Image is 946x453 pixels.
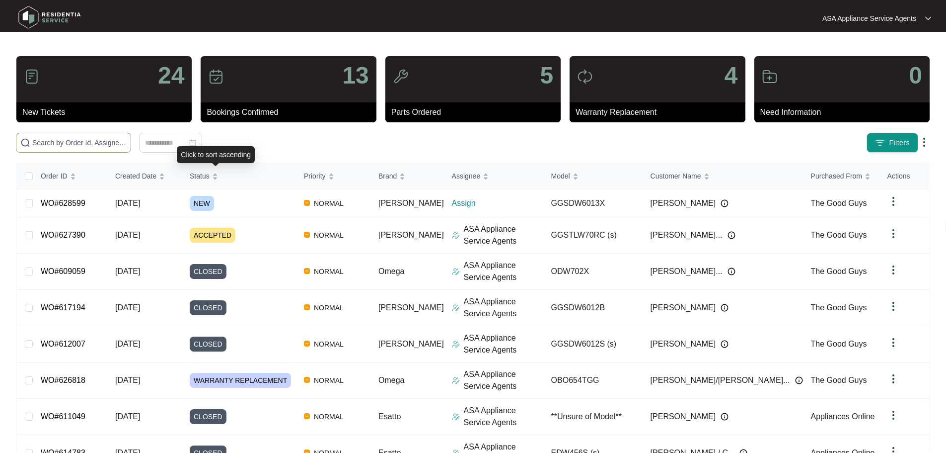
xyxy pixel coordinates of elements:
a: WO#609059 [41,267,85,275]
span: NORMAL [310,374,348,386]
th: Priority [296,163,370,189]
img: icon [577,69,593,85]
td: ODW702X [543,254,643,290]
div: Click to sort ascending [177,146,255,163]
img: icon [208,69,224,85]
span: [PERSON_NAME] [378,199,444,207]
img: Vercel Logo [304,232,310,238]
span: Omega [378,267,404,275]
span: NORMAL [310,229,348,241]
th: Customer Name [643,163,803,189]
img: Info icon [728,231,735,239]
img: icon [762,69,778,85]
span: [DATE] [115,303,140,312]
span: Customer Name [651,171,701,181]
th: Created Date [107,163,182,189]
span: NORMAL [310,302,348,314]
img: dropdown arrow [887,228,899,240]
span: [PERSON_NAME] [378,231,444,239]
img: Info icon [721,340,728,348]
span: NORMAL [310,197,348,209]
span: Esatto [378,412,401,421]
span: NORMAL [310,411,348,423]
p: 13 [342,64,368,88]
td: GGSDW6012S (s) [543,326,643,362]
span: [PERSON_NAME] [651,411,716,423]
span: The Good Guys [811,303,867,312]
span: Order ID [41,171,68,181]
p: New Tickets [22,106,192,118]
p: Need Information [760,106,930,118]
img: Vercel Logo [304,413,310,419]
img: Vercel Logo [304,200,310,206]
img: search-icon [20,138,30,148]
span: [DATE] [115,267,140,275]
img: Assigner Icon [452,340,460,348]
span: [DATE] [115,376,140,384]
span: [PERSON_NAME]... [651,266,723,277]
img: Vercel Logo [304,377,310,383]
img: dropdown arrow [887,337,899,349]
a: WO#627390 [41,231,85,239]
img: dropdown arrow [925,16,931,21]
img: Info icon [721,413,728,421]
th: Brand [370,163,444,189]
input: Search by Order Id, Assignee Name, Customer Name, Brand and Model [32,137,127,148]
img: Vercel Logo [304,304,310,310]
span: NEW [190,196,214,211]
span: [PERSON_NAME] [378,340,444,348]
img: Assigner Icon [452,304,460,312]
span: Assignee [452,171,481,181]
span: ACCEPTED [190,228,235,243]
th: Model [543,163,643,189]
img: icon [393,69,409,85]
span: Filters [889,138,910,148]
span: The Good Guys [811,376,867,384]
span: Brand [378,171,397,181]
span: [PERSON_NAME]... [651,229,723,241]
p: ASA Appliance Service Agents [464,368,543,392]
th: Order ID [33,163,107,189]
p: 0 [909,64,922,88]
img: Vercel Logo [304,268,310,274]
span: CLOSED [190,337,226,352]
th: Actions [879,163,929,189]
span: The Good Guys [811,231,867,239]
span: [DATE] [115,231,140,239]
p: Parts Ordered [391,106,561,118]
p: ASA Appliance Service Agents [464,405,543,429]
span: Purchased From [811,171,862,181]
span: CLOSED [190,300,226,315]
td: GGSDW6012B [543,290,643,326]
button: filter iconFilters [867,133,918,153]
p: 24 [158,64,184,88]
img: Info icon [728,268,735,275]
img: dropdown arrow [887,195,899,207]
img: dropdown arrow [887,300,899,312]
img: dropdown arrow [887,373,899,385]
img: dropdown arrow [918,136,930,148]
span: Omega [378,376,404,384]
span: Appliances Online [811,412,875,421]
span: CLOSED [190,264,226,279]
span: [PERSON_NAME] [651,338,716,350]
img: Vercel Logo [304,341,310,347]
a: WO#628599 [41,199,85,207]
img: filter icon [875,138,885,148]
img: Info icon [721,199,728,207]
a: WO#612007 [41,340,85,348]
img: Assigner Icon [452,231,460,239]
td: GGSDW6013X [543,189,643,217]
td: OBO654TGG [543,362,643,399]
a: WO#611049 [41,412,85,421]
img: Assigner Icon [452,413,460,421]
p: 5 [540,64,553,88]
span: NORMAL [310,338,348,350]
img: dropdown arrow [887,264,899,276]
p: ASA Appliance Service Agents [464,332,543,356]
span: CLOSED [190,409,226,424]
p: ASA Appliance Service Agents [464,223,543,247]
p: ASA Appliance Service Agents [464,260,543,283]
span: Created Date [115,171,156,181]
span: [DATE] [115,412,140,421]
